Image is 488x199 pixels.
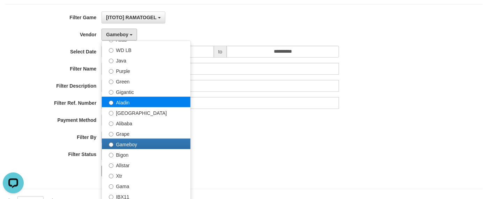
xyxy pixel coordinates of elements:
[109,142,113,147] input: Gameboy
[109,163,113,168] input: Allstar
[109,101,113,105] input: Aladin
[102,149,190,160] label: Bigon
[102,44,190,55] label: WD LB
[109,121,113,126] input: Alibaba
[102,107,190,118] label: [GEOGRAPHIC_DATA]
[102,128,190,139] label: Grape
[106,32,128,37] span: Gameboy
[214,46,227,58] span: to
[102,97,190,107] label: Aladin
[102,118,190,128] label: Alibaba
[102,180,190,191] label: Gama
[106,15,156,20] span: [ITOTO] RAMATOGEL
[109,153,113,157] input: Bigon
[3,3,24,24] button: Open LiveChat chat widget
[102,170,190,180] label: Xtr
[102,65,190,76] label: Purple
[109,90,113,95] input: Gigantic
[102,12,165,23] button: [ITOTO] RAMATOGEL
[109,69,113,74] input: Purple
[102,29,137,40] button: Gameboy
[109,111,113,116] input: [GEOGRAPHIC_DATA]
[102,160,190,170] label: Allstar
[102,139,190,149] label: Gameboy
[109,184,113,189] input: Gama
[109,80,113,84] input: Green
[102,76,190,86] label: Green
[102,55,190,65] label: Java
[102,86,190,97] label: Gigantic
[109,48,113,53] input: WD LB
[109,132,113,137] input: Grape
[109,174,113,178] input: Xtr
[109,59,113,63] input: Java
